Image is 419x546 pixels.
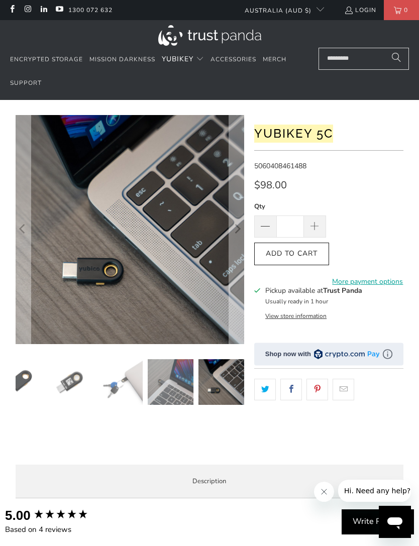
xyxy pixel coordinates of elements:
[97,359,143,405] img: YubiKey 5C - Trust Panda
[5,506,111,524] div: Overall product rating out of 5: 5.00
[319,48,409,70] input: Search...
[342,509,414,534] div: Write Review
[16,115,244,344] a: YubiKey 5C - Trust Panda
[211,55,256,63] span: Accessories
[16,465,403,498] label: Description
[158,25,261,46] img: Trust Panda Australia
[148,359,193,405] img: YubiKey 5C - Trust Panda
[254,178,287,192] span: $98.00
[333,379,354,400] a: Email this to a friend
[89,48,155,71] a: Mission Darkness
[254,161,306,171] span: 5060408461488
[68,5,113,16] a: 1300 072 632
[8,6,16,14] a: Trust Panda Australia on Facebook
[10,71,42,95] a: Support
[306,379,328,400] a: Share this on Pinterest
[89,55,155,63] span: Mission Darkness
[314,482,334,502] iframe: Close message
[254,243,329,265] button: Add to Cart
[265,297,328,305] small: Usually ready in 1 hour
[263,48,286,71] a: Merch
[379,506,411,538] iframe: Button to launch messaging window
[280,379,302,400] a: Share this on Facebook
[10,48,83,71] a: Encrypted Storage
[23,6,32,14] a: Trust Panda Australia on Instagram
[265,250,318,258] span: Add to Cart
[384,48,409,70] button: Search
[254,379,276,400] a: Share this on Twitter
[15,115,31,344] button: Previous
[46,359,92,405] img: YubiKey 5C - Trust Panda
[265,312,327,320] button: View store information
[33,508,88,522] div: 5.00 star rating
[10,79,42,87] span: Support
[254,418,403,453] iframe: Reviews Widget
[39,6,48,14] a: Trust Panda Australia on LinkedIn
[211,48,256,71] a: Accessories
[5,506,31,524] div: 5.00
[10,55,83,63] span: Encrypted Storage
[323,286,362,295] b: Trust Panda
[332,276,403,287] a: More payment options
[265,350,311,359] div: Shop now with
[10,48,302,95] nav: Translation missing: en.navigation.header.main_nav
[265,285,362,296] h3: Pickup available at
[254,123,403,143] h1: YubiKey 5C
[5,524,111,535] div: Based on 4 reviews
[254,201,326,212] label: Qty
[162,54,193,64] span: YubiKey
[55,6,63,14] a: Trust Panda Australia on YouTube
[263,55,286,63] span: Merch
[338,480,411,502] iframe: Message from company
[229,115,245,344] button: Next
[198,359,244,405] img: YubiKey 5C - Trust Panda
[344,5,376,16] a: Login
[162,48,204,71] summary: YubiKey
